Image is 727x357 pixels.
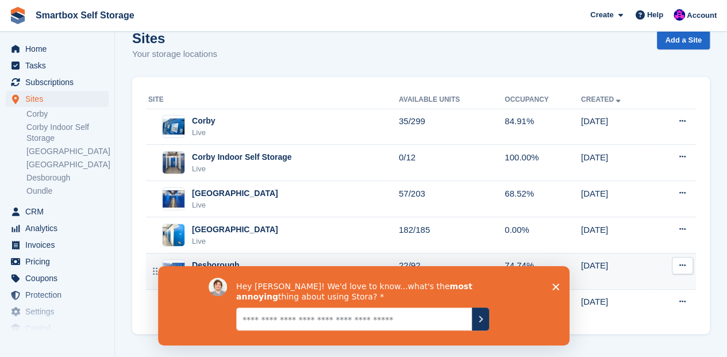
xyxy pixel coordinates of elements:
[647,9,663,21] span: Help
[31,6,139,25] a: Smartbox Self Storage
[581,181,654,217] td: [DATE]
[26,172,109,183] a: Desborough
[26,186,109,197] a: Oundle
[6,287,109,303] a: menu
[581,289,654,325] td: [DATE]
[25,74,94,90] span: Subscriptions
[9,7,26,24] img: stora-icon-8386f47178a22dfd0bd8f6a31ec36ba5ce8667c1dd55bd0f319d3a0aa187defe.svg
[581,253,654,289] td: [DATE]
[25,57,94,74] span: Tasks
[26,109,109,120] a: Corby
[25,91,94,107] span: Sites
[25,304,94,320] span: Settings
[192,236,278,247] div: Live
[6,91,109,107] a: menu
[399,181,505,217] td: 57/203
[192,224,278,236] div: [GEOGRAPHIC_DATA]
[192,115,215,127] div: Corby
[399,109,505,145] td: 35/299
[192,187,278,199] div: [GEOGRAPHIC_DATA]
[25,237,94,253] span: Invoices
[581,109,654,145] td: [DATE]
[26,146,109,157] a: [GEOGRAPHIC_DATA]
[505,109,581,145] td: 84.91%
[657,30,710,49] a: Add a Site
[163,263,184,279] img: Image of Desborough site
[6,220,109,236] a: menu
[25,320,94,336] span: Capital
[687,10,717,21] span: Account
[146,91,399,109] th: Site
[163,224,184,246] img: Image of Leicester site
[132,48,217,61] p: Your storage locations
[505,91,581,109] th: Occupancy
[25,287,94,303] span: Protection
[26,122,109,144] a: Corby Indoor Self Storage
[6,74,109,90] a: menu
[399,253,505,289] td: 22/92
[163,118,184,135] img: Image of Corby site
[25,254,94,270] span: Pricing
[192,163,291,175] div: Live
[25,220,94,236] span: Analytics
[505,145,581,181] td: 100.00%
[192,127,215,139] div: Live
[163,190,184,207] img: Image of Stamford site
[581,95,623,103] a: Created
[399,145,505,181] td: 0/12
[590,9,613,21] span: Create
[505,181,581,217] td: 68.52%
[6,237,109,253] a: menu
[674,9,685,21] img: Sam Austin
[6,204,109,220] a: menu
[6,270,109,286] a: menu
[399,217,505,254] td: 182/185
[192,259,239,271] div: Desborough
[6,41,109,57] a: menu
[505,253,581,289] td: 74.74%
[26,159,109,170] a: [GEOGRAPHIC_DATA]
[6,320,109,336] a: menu
[192,199,278,211] div: Live
[25,204,94,220] span: CRM
[192,151,291,163] div: Corby Indoor Self Storage
[25,270,94,286] span: Coupons
[581,145,654,181] td: [DATE]
[6,304,109,320] a: menu
[132,30,217,46] h1: Sites
[581,217,654,254] td: [DATE]
[399,91,505,109] th: Available Units
[25,41,94,57] span: Home
[163,152,184,174] img: Image of Corby Indoor Self Storage site
[505,217,581,254] td: 0.00%
[6,57,109,74] a: menu
[6,254,109,270] a: menu
[158,266,570,346] iframe: Survey by David from Stora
